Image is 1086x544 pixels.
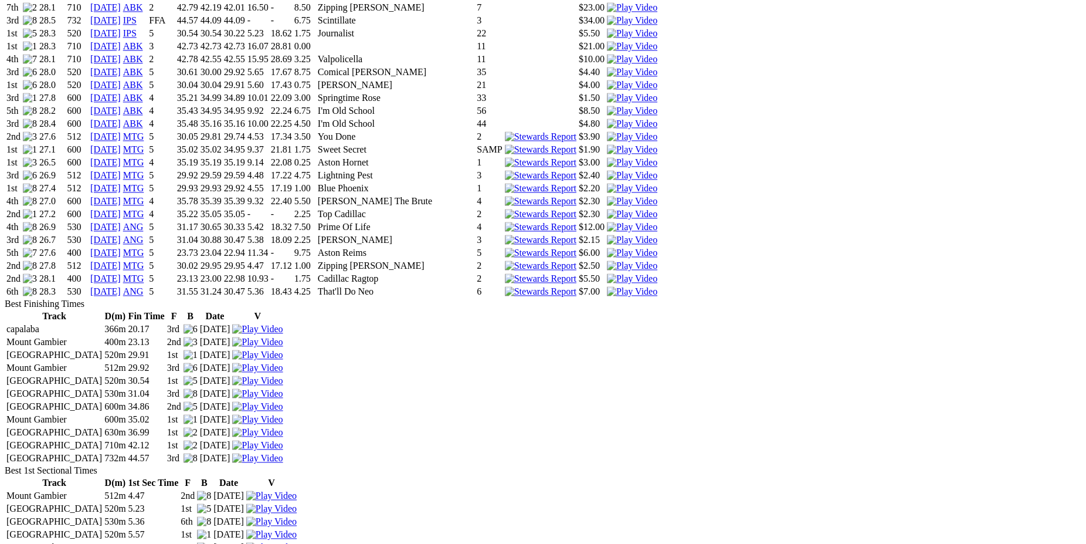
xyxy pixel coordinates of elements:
[123,41,143,51] a: ABK
[247,118,269,130] td: 10.00
[607,170,657,181] img: Play Video
[476,15,503,26] td: 3
[90,286,121,296] a: [DATE]
[90,41,121,51] a: [DATE]
[123,28,137,38] a: IPS
[148,66,175,78] td: 5
[197,504,211,514] img: 5
[270,40,293,52] td: 28.81
[200,79,222,91] td: 30.04
[223,79,246,91] td: 29.91
[23,183,37,194] img: 8
[607,41,657,52] img: Play Video
[607,67,657,77] a: View replay
[247,66,269,78] td: 5.65
[247,15,269,26] td: -
[246,491,297,501] img: Play Video
[200,105,222,117] td: 34.95
[123,80,143,90] a: ABK
[123,93,143,103] a: ABK
[270,15,293,26] td: -
[607,170,657,180] a: View replay
[197,529,211,540] img: 1
[223,66,246,78] td: 29.92
[607,248,657,258] a: View replay
[505,261,576,271] img: Stewards Report
[607,196,657,207] img: Play Video
[177,118,199,130] td: 35.48
[23,67,37,77] img: 6
[247,105,269,117] td: 9.92
[123,235,144,245] a: ANG
[246,516,297,526] a: View replay
[578,15,605,26] td: $34.00
[148,28,175,39] td: 5
[67,28,89,39] td: 520
[177,66,199,78] td: 30.61
[184,440,198,451] img: 2
[39,53,66,65] td: 28.1
[607,80,657,90] a: View replay
[90,28,121,38] a: [DATE]
[184,427,198,438] img: 2
[177,53,199,65] td: 42.78
[247,92,269,104] td: 10.01
[123,157,144,167] a: MTG
[607,131,657,142] img: Play Video
[232,337,283,347] img: Play Video
[123,261,144,271] a: MTG
[607,222,657,232] img: Play Video
[476,92,503,104] td: 33
[270,66,293,78] td: 17.67
[270,53,293,65] td: 28.69
[317,15,475,26] td: Scintillate
[6,105,21,117] td: 5th
[67,118,89,130] td: 600
[607,54,657,65] img: Play Video
[232,427,283,438] img: Play Video
[294,2,316,13] td: 8.50
[123,209,144,219] a: MTG
[476,53,503,65] td: 11
[505,235,576,245] img: Stewards Report
[607,15,657,26] img: Play Video
[607,119,657,129] a: View replay
[123,273,144,283] a: MTG
[232,401,283,412] img: Play Video
[39,2,66,13] td: 28.1
[23,157,37,168] img: 3
[90,183,121,193] a: [DATE]
[200,66,222,78] td: 30.00
[607,15,657,25] a: View replay
[123,183,144,193] a: MTG
[90,196,121,206] a: [DATE]
[90,235,121,245] a: [DATE]
[232,363,283,373] img: Play Video
[317,92,475,104] td: Springtime Rose
[123,54,143,64] a: ABK
[123,67,143,77] a: ABK
[67,53,89,65] td: 710
[223,28,246,39] td: 30.22
[6,28,21,39] td: 1st
[67,92,89,104] td: 600
[232,324,283,334] a: View replay
[607,183,657,193] a: View replay
[184,337,198,347] img: 3
[148,79,175,91] td: 5
[246,504,297,513] a: View replay
[6,92,21,104] td: 3rd
[223,15,246,26] td: 44.09
[200,53,222,65] td: 42.55
[223,105,246,117] td: 34.95
[607,248,657,258] img: Play Video
[294,118,316,130] td: 4.50
[6,118,21,130] td: 3rd
[123,131,144,141] a: MTG
[200,40,222,52] td: 42.73
[200,15,222,26] td: 44.09
[23,2,37,13] img: 2
[67,15,89,26] td: 732
[294,28,316,39] td: 1.75
[270,79,293,91] td: 17.43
